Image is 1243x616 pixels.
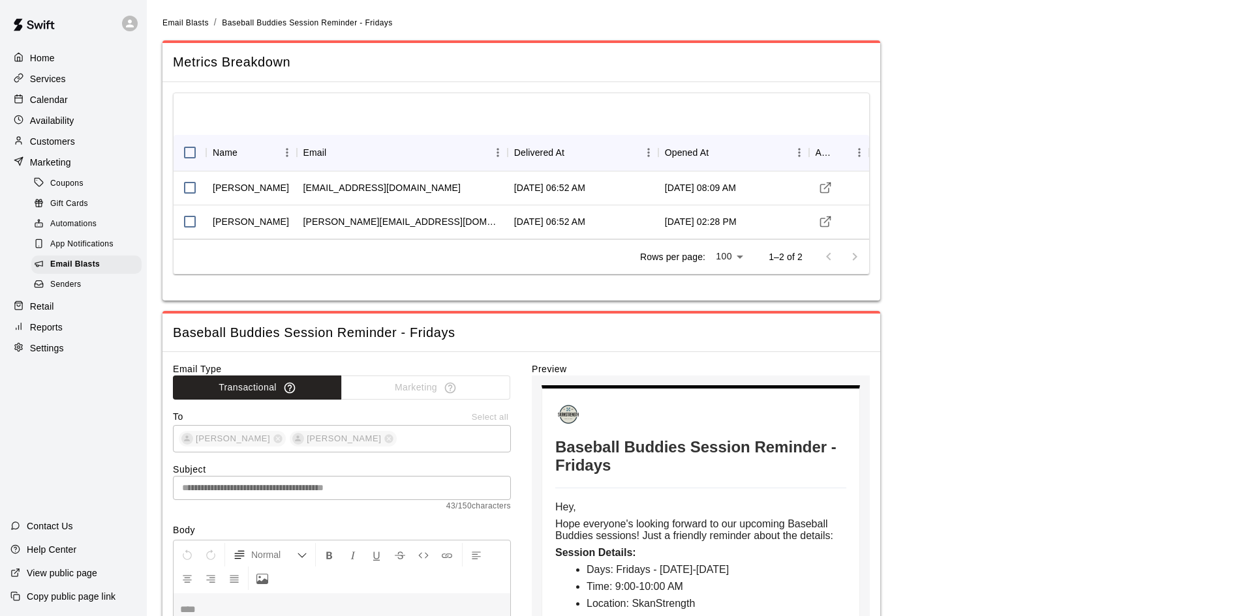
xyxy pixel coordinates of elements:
[213,181,289,194] div: Jude Treveal-Heyward
[303,181,461,194] div: nicoletreveal@gmail.com
[587,581,683,592] span: Time: 9:00-10:00 AM
[555,438,846,475] h1: Baseball Buddies Session Reminder - Fridays
[162,18,209,27] span: Email Blasts
[30,300,54,313] p: Retail
[711,247,748,266] div: 100
[50,177,84,190] span: Coupons
[658,134,809,171] div: Opened At
[223,566,245,590] button: Justify Align
[251,548,297,561] span: Normal
[173,362,511,375] label: Email Type
[488,143,508,162] button: Menu
[173,523,511,536] label: Body
[27,520,73,533] p: Contact Us
[10,111,136,130] a: Availability
[31,195,142,213] div: Gift Cards
[162,16,1227,30] nav: breadcrumb
[816,212,835,231] a: Visit customer profile
[436,543,458,566] button: Insert Link
[303,134,327,171] div: Email
[809,134,869,171] div: Actions
[31,255,147,275] a: Email Blasts
[31,235,147,255] a: App Notifications
[27,590,115,603] p: Copy public page link
[31,173,147,194] a: Coupons
[162,17,209,27] a: Email Blasts
[251,566,273,590] button: Upload Image
[412,543,435,566] button: Insert Code
[222,18,392,27] span: Baseball Buddies Session Reminder - Fridays
[173,500,511,513] span: 43 / 150 characters
[665,181,736,194] div: 2025/08/08 08:09 AM
[555,518,833,541] span: Hope everyone's looking forward to our upcoming Baseball Buddies sessions! Just a friendly remind...
[31,276,142,294] div: Senders
[665,134,709,171] div: Opened At
[326,143,345,162] button: Sort
[31,256,142,274] div: Email Blasts
[587,564,729,575] span: Days: Fridays - [DATE]-[DATE]
[200,543,222,566] button: Redo
[10,297,136,316] a: Retail
[10,153,136,172] a: Marketing
[850,143,869,162] button: Menu
[10,132,136,151] a: Customers
[665,215,737,228] div: 2025/08/08 02:28 PM
[640,250,705,263] p: Rows per page:
[639,143,658,162] button: Menu
[297,134,508,171] div: Email
[389,543,411,566] button: Format Strikethrough
[50,238,114,251] span: App Notifications
[10,90,136,110] a: Calendar
[173,53,870,71] span: Metrics Breakdown
[173,324,870,342] span: Baseball Buddies Session Reminder - Fridays
[277,143,297,162] button: Menu
[30,72,66,85] p: Services
[214,16,217,29] li: /
[709,143,727,162] button: Sort
[564,143,583,162] button: Sort
[587,598,695,609] span: Location: SkanStrength
[514,134,564,171] div: Delivered At
[508,134,658,171] div: Delivered At
[30,156,71,169] p: Marketing
[176,543,198,566] button: Undo
[10,338,136,358] a: Settings
[31,194,147,214] a: Gift Cards
[10,48,136,68] div: Home
[238,143,256,162] button: Sort
[465,543,487,566] button: Left Align
[213,134,238,171] div: Name
[555,402,581,428] img: SkanStrength
[30,135,75,148] p: Customers
[200,566,222,590] button: Right Align
[30,342,64,355] p: Settings
[31,175,142,193] div: Coupons
[27,543,76,556] p: Help Center
[318,543,341,566] button: Format Bold
[30,114,74,127] p: Availability
[206,134,297,171] div: Name
[831,143,850,162] button: Sort
[342,543,364,566] button: Format Italics
[769,250,803,263] p: 1–2 of 2
[532,362,870,375] label: Preview
[30,93,68,106] p: Calendar
[790,143,809,162] button: Menu
[30,321,63,334] p: Reports
[555,501,576,512] span: Hey,
[31,214,147,235] a: Automations
[514,215,585,228] div: 2025/08/08 06:52 AM
[176,566,198,590] button: Center Align
[816,178,835,198] a: Visit customer profile
[50,258,100,271] span: Email Blasts
[50,198,88,211] span: Gift Cards
[555,547,636,558] strong: Session Details:
[10,69,136,89] a: Services
[31,215,142,233] div: Automations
